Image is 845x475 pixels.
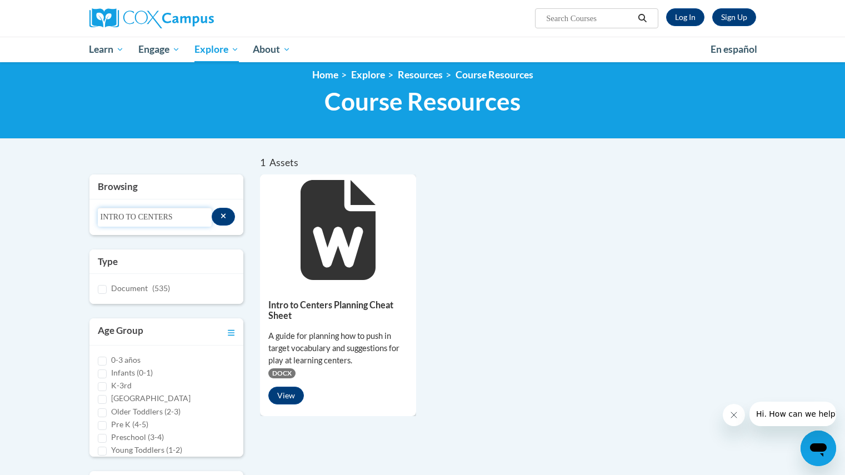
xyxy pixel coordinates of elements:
span: Engage [138,43,180,56]
a: Cox Campus [89,8,301,28]
button: Search [634,12,651,25]
iframe: Button to launch messaging window [801,431,836,466]
a: Log In [666,8,704,26]
h3: Browsing [98,180,236,193]
a: Course Resources [456,69,533,81]
a: Learn [82,37,132,62]
span: 1 [260,157,266,168]
label: Young Toddlers (1-2) [111,444,182,456]
label: Preschool (3-4) [111,431,164,443]
span: Assets [269,157,298,168]
label: 0-3 años [111,354,141,366]
div: Main menu [73,37,773,62]
h5: Intro to Centers Planning Cheat Sheet [268,299,408,321]
span: DOCX [268,368,296,378]
label: Infants (0-1) [111,367,153,379]
div: A guide for planning how to push in target vocabulary and suggestions for play at learning centers. [268,330,408,367]
span: En español [711,43,757,55]
a: Resources [398,69,443,81]
h3: Type [98,255,236,268]
span: Hi. How can we help? [7,8,90,17]
span: (535) [152,283,170,293]
iframe: Message from company [749,402,836,426]
label: Pre K (4-5) [111,418,148,431]
a: En español [703,38,764,61]
span: Course Resources [324,87,521,116]
label: Older Toddlers (2-3) [111,406,181,418]
a: Register [712,8,756,26]
span: Learn [89,43,124,56]
button: View [268,387,304,404]
input: Search resources [98,208,212,227]
span: Document [111,283,148,293]
img: Cox Campus [89,8,214,28]
span: Explore [194,43,239,56]
iframe: Close message [723,404,745,426]
a: Explore [351,69,385,81]
a: Home [312,69,338,81]
input: Search Courses [545,12,634,25]
label: [GEOGRAPHIC_DATA] [111,392,191,404]
a: Toggle collapse [228,324,235,339]
a: About [246,37,298,62]
a: Engage [131,37,187,62]
button: Search resources [212,208,236,226]
span: About [253,43,291,56]
label: K-3rd [111,379,132,392]
a: Explore [187,37,246,62]
h3: Age Group [98,324,143,339]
